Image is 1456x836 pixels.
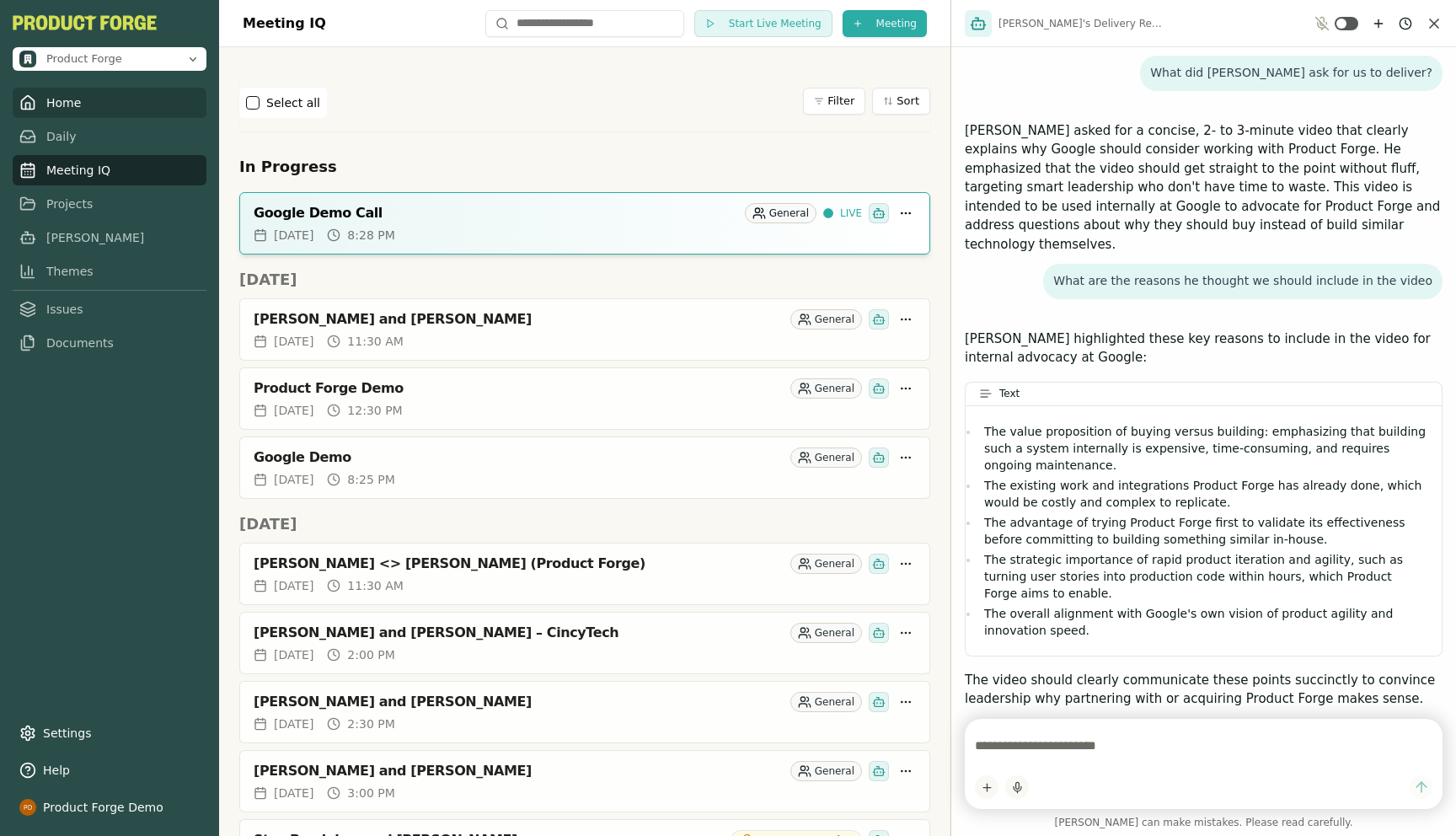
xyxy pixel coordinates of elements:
[869,378,889,399] div: Smith has been invited
[239,681,930,743] a: [PERSON_NAME] and [PERSON_NAME]General[DATE]2:30 PM
[239,298,930,361] a: [PERSON_NAME] and [PERSON_NAME]General[DATE]11:30 AM
[13,15,157,30] button: PF-Logo
[254,694,784,710] div: [PERSON_NAME] and [PERSON_NAME]
[979,605,1428,639] li: The overall alignment with Google's own vision of product agility and innovation speed.
[790,309,862,330] div: General
[347,333,403,350] span: 11:30 AM
[869,623,889,643] div: Smith has been invited
[790,623,862,643] div: General
[13,15,157,30] img: Product Forge
[896,309,916,330] button: More options
[46,51,122,67] span: Product Forge
[876,17,917,30] span: Meeting
[254,763,784,780] div: [PERSON_NAME] and [PERSON_NAME]
[869,309,889,330] div: Smith has been invited
[790,447,862,468] div: General
[979,514,1428,548] li: The advantage of trying Product Forge first to validate its effectiveness before committing to bu...
[347,577,403,594] span: 11:30 AM
[729,17,822,30] span: Start Live Meeting
[254,205,738,222] div: Google Demo Call
[790,554,862,574] div: General
[13,155,206,185] a: Meeting IQ
[13,121,206,152] a: Daily
[13,88,206,118] a: Home
[239,543,930,605] a: [PERSON_NAME] <> [PERSON_NAME] (Product Forge)General[DATE]11:30 AM
[1395,13,1416,34] button: Chat history
[979,423,1428,474] li: The value proposition of buying versus building: emphasizing that building such a system internal...
[803,88,865,115] button: Filter
[13,792,206,823] button: Product Forge Demo
[274,333,313,350] span: [DATE]
[790,761,862,781] div: General
[239,155,930,179] h2: In Progress
[896,447,916,468] button: More options
[869,554,889,574] div: Smith has been invited
[790,692,862,712] div: General
[13,755,206,785] button: Help
[239,512,930,536] h2: [DATE]
[1150,66,1432,81] p: What did [PERSON_NAME] ask for us to deliver?
[254,311,784,328] div: [PERSON_NAME] and [PERSON_NAME]
[274,402,313,419] span: [DATE]
[239,192,930,255] a: Google Demo CallGeneralLIVE[DATE]8:28 PM
[965,816,1443,829] span: [PERSON_NAME] can make mistakes. Please read carefully.
[843,10,927,37] button: Meeting
[694,10,832,37] button: Start Live Meeting
[872,88,930,115] button: Sort
[999,387,1020,400] h3: Text
[254,449,784,466] div: Google Demo
[896,554,916,574] button: More options
[243,13,326,34] h1: Meeting IQ
[13,328,206,358] a: Documents
[274,471,313,488] span: [DATE]
[975,775,998,799] button: Add content to chat
[896,692,916,712] button: More options
[239,268,930,292] h2: [DATE]
[1053,274,1432,289] p: What are the reasons he thought we should include in the video
[347,785,394,801] span: 3:00 PM
[965,121,1443,255] p: [PERSON_NAME] asked for a concise, 2- to 3-minute video that clearly explains why Google should c...
[254,624,784,641] div: [PERSON_NAME] and [PERSON_NAME] – CincyTech
[1426,15,1443,32] button: Close chat
[790,378,862,399] div: General
[347,715,394,732] span: 2:30 PM
[274,577,313,594] span: [DATE]
[869,203,889,223] div: Smith has been invited
[347,227,394,244] span: 8:28 PM
[869,447,889,468] div: Smith has been invited
[19,799,36,816] img: profile
[1005,775,1029,799] button: Start dictation
[13,47,206,71] button: Open organization switcher
[896,378,916,399] button: More options
[266,94,320,111] label: Select all
[274,715,313,732] span: [DATE]
[1335,17,1358,30] button: Toggle ambient mode
[840,206,862,220] span: LIVE
[1368,13,1389,34] button: New chat
[979,551,1428,602] li: The strategic importance of rapid product iteration and agility, such as turning user stories int...
[239,437,930,499] a: Google DemoGeneral[DATE]8:25 PM
[896,203,916,223] button: More options
[869,761,889,781] div: Smith has been invited
[745,203,816,223] div: General
[254,555,784,572] div: [PERSON_NAME] <> [PERSON_NAME] (Product Forge)
[347,646,394,663] span: 2:00 PM
[13,222,206,253] a: [PERSON_NAME]
[239,367,930,430] a: Product Forge DemoGeneral[DATE]12:30 PM
[896,761,916,781] button: More options
[13,294,206,324] a: Issues
[239,612,930,674] a: [PERSON_NAME] and [PERSON_NAME] – CincyTechGeneral[DATE]2:00 PM
[13,256,206,287] a: Themes
[998,17,1167,30] span: [PERSON_NAME]'s Delivery Request
[274,227,313,244] span: [DATE]
[979,477,1428,511] li: The existing work and integrations Product Forge has already done, which would be costly and comp...
[965,671,1443,709] p: The video should clearly communicate these points succinctly to convince leadership why partnerin...
[254,380,784,397] div: Product Forge Demo
[239,750,930,812] a: [PERSON_NAME] and [PERSON_NAME]General[DATE]3:00 PM
[347,402,402,419] span: 12:30 PM
[19,51,36,67] img: Product Forge
[13,189,206,219] a: Projects
[1410,776,1432,799] button: Send message
[965,330,1443,367] p: [PERSON_NAME] highlighted these key reasons to include in the video for internal advocacy at Google:
[274,646,313,663] span: [DATE]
